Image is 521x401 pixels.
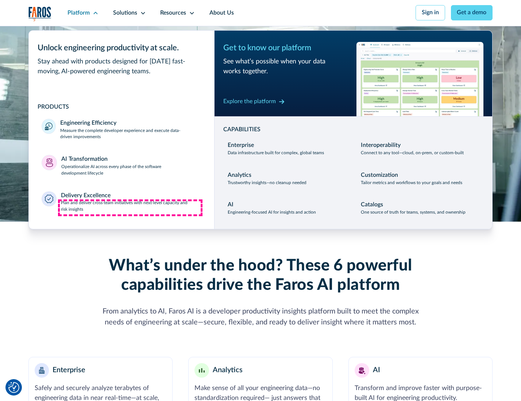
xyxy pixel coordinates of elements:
[223,137,351,161] a: EnterpriseData infrastructure built for complex, global teams
[361,141,401,150] div: Interoperability
[38,114,206,145] a: Engineering EfficiencyMeasure the complete developer experience and execute data-driven improvements
[361,171,398,180] div: Customization
[8,382,19,393] button: Cookie Settings
[361,150,464,156] p: Connect to any tool—cloud, on-prem, or custom-built
[228,209,316,216] p: Engineering-focused AI for insights and action
[28,26,493,229] nav: Platform
[356,137,484,161] a: InteroperabilityConnect to any tool—cloud, on-prem, or custom-built
[223,42,351,54] div: Get to know our platform
[94,256,428,295] h2: What’s under the hood? These 6 powerful capabilities drive the Faros AI platform
[228,171,251,180] div: Analytics
[38,42,206,54] div: Unlock engineering productivity at scale.
[38,57,206,77] div: Stay ahead with products designed for [DATE] fast-moving, AI-powered engineering teams.
[113,9,137,17] div: Solutions
[223,57,351,77] div: See what’s possible when your data works together.
[67,9,90,17] div: Platform
[361,180,462,186] p: Tailor metrics and workflows to your goals and needs
[356,365,367,376] img: AI robot or assistant icon
[61,191,111,200] div: Delivery Excellence
[28,7,52,22] a: home
[416,5,445,20] a: Sign in
[60,119,116,128] div: Engineering Efficiency
[28,7,52,22] img: Logo of the analytics and reporting company Faros.
[451,5,493,20] a: Get a demo
[356,167,484,191] a: CustomizationTailor metrics and workflows to your goals and needs
[53,365,85,376] div: Enterprise
[356,196,484,221] a: CatalogsOne source of truth for teams, systems, and ownership
[228,180,306,186] p: Trustworthy insights—no cleanup needed
[160,9,186,17] div: Resources
[60,128,201,141] p: Measure the complete developer experience and execute data-driven improvements
[61,164,201,177] p: Operationalize AI across every phase of the software development lifecycle
[361,200,383,209] div: Catalogs
[223,97,276,106] div: Explore the platform
[228,150,324,156] p: Data infrastructure built for complex, global teams
[228,200,234,209] div: AI
[223,167,351,191] a: AnalyticsTrustworthy insights—no cleanup needed
[8,382,19,393] img: Revisit consent button
[213,365,243,376] div: Analytics
[38,103,206,112] div: PRODUCTS
[61,200,201,213] p: Plan and deliver cross-team initiatives with next-level capacity and risk insights
[38,151,206,181] a: AI TransformationOperationalize AI across every phase of the software development lifecycle
[223,125,484,134] div: CAPABILITIES
[361,209,466,216] p: One source of truth for teams, systems, and ownership
[223,196,351,221] a: AIEngineering-focused AI for insights and action
[94,306,428,328] div: From analytics to AI, Faros AI is a developer productivity insights platform built to meet the co...
[228,141,254,150] div: Enterprise
[38,187,206,218] a: Delivery ExcellencePlan and deliver cross-team initiatives with next-level capacity and risk insi...
[356,42,484,116] img: Workflow productivity trends heatmap chart
[61,155,108,164] div: AI Transformation
[373,365,380,376] div: AI
[223,96,285,108] a: Explore the platform
[39,367,45,374] img: Enterprise building blocks or structure icon
[199,368,205,373] img: Minimalist bar chart analytics icon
